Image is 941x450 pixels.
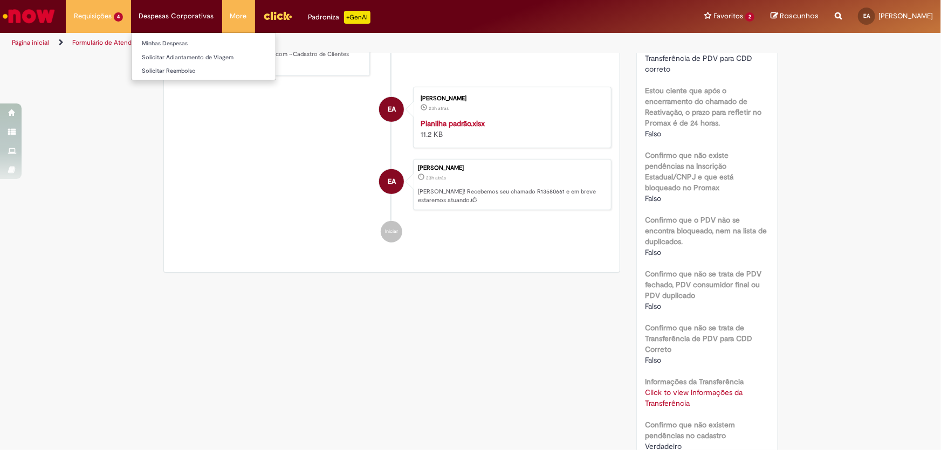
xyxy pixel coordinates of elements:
b: Confirmo que não se trata de PDV fechado, PDV consumidor final ou PDV duplicado [645,269,761,300]
span: Favoritos [713,11,743,22]
div: [PERSON_NAME] [418,165,606,171]
span: More [230,11,247,22]
a: Solicitar Adiantamento de Viagem [132,52,276,64]
span: Falso [645,247,661,257]
span: EA [388,96,396,122]
span: 23h atrás [429,105,449,112]
span: Rascunhos [780,11,819,21]
div: Emanuele Cunha Martins Ambrosio [379,169,404,194]
img: ServiceNow [1,5,57,27]
span: [PERSON_NAME] [878,11,933,20]
a: Click to view Informações da Transferência [645,387,743,408]
span: Falso [645,301,661,311]
span: Falso [645,355,661,365]
li: Emanuele Cunha Martins Ambrosio [172,159,612,211]
a: Formulário de Atendimento [72,38,152,47]
div: [PERSON_NAME] [421,95,600,102]
ul: Trilhas de página [8,33,619,53]
a: Solicitar Reembolso [132,65,276,77]
b: Estou ciente que após o encerramento do chamado de Reativação, o prazo para refletir no Promax é ... [645,86,761,128]
img: click_logo_yellow_360x200.png [263,8,292,24]
a: Rascunhos [771,11,819,22]
b: Confirmo que o PDV não se encontra bloqueado, nem na lista de duplicados. [645,215,767,246]
span: 4 [114,12,123,22]
time: 30/09/2025 10:54:52 [426,175,446,181]
time: 30/09/2025 10:54:49 [429,105,449,112]
b: Informações da Transferência [645,377,744,386]
span: EA [388,169,396,195]
a: Página inicial [12,38,49,47]
p: +GenAi [344,11,370,24]
span: Falso [645,129,661,139]
b: Confirmo que não existe pendências na Inscrição Estadual/CNPJ e que está bloqueado no Promax [645,150,733,192]
b: Confirmo que não existem pendências no cadastro [645,420,735,440]
ul: Despesas Corporativas [131,32,276,80]
a: Planilha padrão.xlsx [421,119,485,128]
span: 23h atrás [426,175,446,181]
a: Minhas Despesas [132,38,276,50]
div: 11.2 KB [421,118,600,140]
p: [PERSON_NAME]! Recebemos seu chamado R13580661 e em breve estaremos atuando. [418,188,606,204]
div: Emanuele Cunha Martins Ambrosio [379,97,404,122]
span: 2 [745,12,754,22]
div: Padroniza [308,11,370,24]
span: Transferência de PDV para CDD correto [645,53,754,74]
span: Requisições [74,11,112,22]
b: Confirmo que não se trata de Transferência de PDV para CDD Correto [645,323,752,354]
span: Falso [645,193,661,203]
span: Despesas Corporativas [139,11,214,22]
span: EA [863,12,870,19]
